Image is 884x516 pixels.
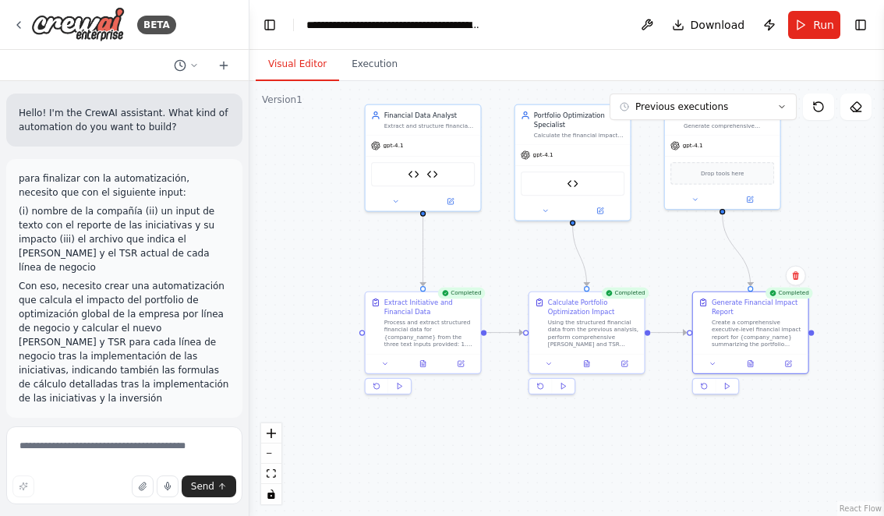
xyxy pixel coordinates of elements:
[691,17,745,33] span: Download
[534,111,624,129] div: Portfolio Optimization Specialist
[261,423,281,504] div: React Flow controls
[262,94,302,106] div: Version 1
[384,318,475,348] div: Process and extract structured financial data for {company_name} from the three text inputs provi...
[157,475,179,497] button: Click to speak your automation idea
[12,475,34,497] button: Improve this prompt
[574,205,627,216] button: Open in side panel
[567,178,578,189] img: Financial Impact Calculator
[31,7,125,42] img: Logo
[773,358,804,369] button: Open in side panel
[19,204,230,274] p: (i) nombre de la compañía (ii) un input de texto con el reporte de las iniciativas y su impacto (...
[684,122,774,129] div: Generate comprehensive financial impact reports for {company_name} showing before/after [PERSON_N...
[182,475,236,497] button: Send
[683,142,703,150] span: gpt-4.1
[261,423,281,444] button: zoom in
[712,298,802,316] div: Generate Financial Impact Report
[548,318,638,348] div: Using the structured financial data from the previous analysis, perform comprehensive [PERSON_NAM...
[408,168,419,179] img: Initiative Report Parser
[19,171,230,200] p: para finalizar con la automatización, necesito que con el siguiente input:
[19,106,230,134] p: Hello! I'm the CrewAI assistant. What kind of automation do you want to build?
[602,288,649,299] div: Completed
[419,216,428,286] g: Edge from 57af07cc-5e5d-43df-a1aa-63d5c366b69a to e7032385-d418-46f4-8ef2-8f1f95966808
[635,101,728,113] span: Previous executions
[132,475,154,497] button: Upload files
[211,56,236,75] button: Start a new chat
[788,11,840,39] button: Run
[548,298,638,316] div: Calculate Portfolio Optimization Impact
[692,292,809,398] div: CompletedGenerate Financial Impact ReportCreate a comprehensive executive-level financial impact ...
[137,16,176,34] div: BETA
[19,279,230,405] p: Con eso, necesito crear una automatización que calcula el impacto del portfolio de optimización g...
[486,328,523,338] g: Edge from e7032385-d418-46f4-8ef2-8f1f95966808 to 1d156616-c87c-43b9-8c2e-b0851ea08021
[850,14,872,36] button: Show right sidebar
[701,168,744,178] span: Drop tools here
[533,151,553,159] span: gpt-4.1
[534,131,624,139] div: Calculate the financial impact of optimization initiatives on {company_name}'s portfolio, determi...
[610,94,797,120] button: Previous executions
[426,168,437,179] img: Financial Data Processor
[529,292,645,398] div: CompletedCalculate Portfolio Optimization ImpactUsing the structured financial data from the prev...
[306,17,482,33] nav: breadcrumb
[840,504,882,513] a: React Flow attribution
[384,122,475,129] div: Extract and structure financial data from initiative reports and current financial metrics for {c...
[664,104,781,210] div: Financial Reporting AnalystGenerate comprehensive financial impact reports for {company_name} sho...
[766,288,813,299] div: Completed
[261,484,281,504] button: toggle interactivity
[259,14,281,36] button: Hide left sidebar
[438,288,486,299] div: Completed
[365,104,482,212] div: Financial Data AnalystExtract and structure financial data from initiative reports and current fi...
[261,444,281,464] button: zoom out
[403,358,443,369] button: View output
[384,142,404,150] span: gpt-4.1
[813,17,834,33] span: Run
[261,464,281,484] button: fit view
[712,318,802,348] div: Create a comprehensive executive-level financial impact report for {company_name} summarizing the...
[256,48,339,81] button: Visual Editor
[365,292,482,398] div: CompletedExtract Initiative and Financial DataProcess and extract structured financial data for {...
[718,214,755,286] g: Edge from 3ddd1053-007e-4f27-9d06-0dbd08d9772b to 9be3aa39-d9eb-4571-aa12-eff4744b9f64
[424,196,477,207] button: Open in side panel
[384,298,475,316] div: Extract Initiative and Financial Data
[608,358,640,369] button: Open in side panel
[444,358,476,369] button: Open in side panel
[384,111,475,120] div: Financial Data Analyst
[730,358,770,369] button: View output
[568,225,592,286] g: Edge from 633113d4-dc83-4f65-9348-cc5dbb0f335e to 1d156616-c87c-43b9-8c2e-b0851ea08021
[339,48,410,81] button: Execution
[786,266,806,286] button: Delete node
[191,480,214,493] span: Send
[567,358,606,369] button: View output
[650,328,687,338] g: Edge from 1d156616-c87c-43b9-8c2e-b0851ea08021 to 9be3aa39-d9eb-4571-aa12-eff4744b9f64
[666,11,751,39] button: Download
[514,104,631,221] div: Portfolio Optimization SpecialistCalculate the financial impact of optimization initiatives on {c...
[723,194,776,205] button: Open in side panel
[168,56,205,75] button: Switch to previous chat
